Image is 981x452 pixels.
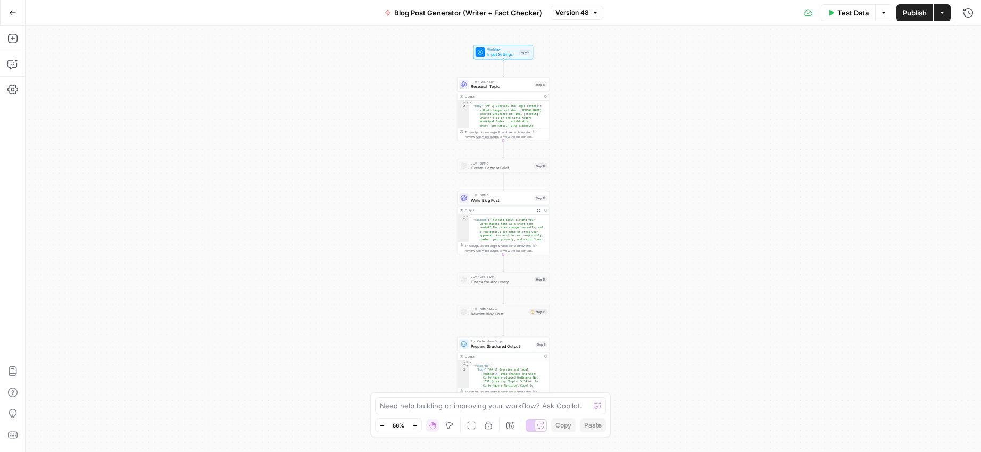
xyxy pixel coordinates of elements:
g: Edge from step_16 to step_9 [502,319,504,336]
div: 1 [457,360,469,364]
div: Step 19 [534,163,547,168]
div: Inputs [519,50,530,55]
div: Run Code · JavaScriptPrepare Structured OutputStep 9Output{ "research":{ "body":"## 1) Overview a... [457,337,550,400]
div: This output is too large & has been abbreviated for review. to view the full content. [465,243,547,253]
span: LLM · GPT-5 [471,193,532,198]
button: Paste [580,418,606,432]
div: Output [465,94,541,99]
span: Blog Post Generator (Writer + Fact Checker) [394,7,542,18]
button: Version 48 [551,6,603,20]
span: LLM · GPT-5 [471,161,532,166]
span: 56% [393,421,404,430]
span: Copy the output [476,249,499,252]
div: 2 [457,364,469,368]
span: Run Code · JavaScript [471,339,533,344]
g: Edge from step_17 to step_19 [502,141,504,158]
span: Rewrite Blog Post [471,311,527,317]
g: Edge from step_19 to step_18 [502,173,504,191]
span: Create Content Brief [471,165,532,171]
span: Publish [903,7,927,18]
span: Test Data [837,7,869,18]
span: Toggle code folding, rows 1 through 3 [465,214,469,218]
span: Input Settings [487,51,517,57]
div: LLM · GPT-5Create Content BriefStep 19 [457,159,550,173]
button: Copy [551,418,576,432]
span: Research Topic [471,84,532,89]
div: LLM · GPT-5 MiniCheck for AccuracyStep 15 [457,272,550,286]
div: 1 [457,101,469,104]
span: LLM · GPT-5 Mini [471,274,532,279]
g: Edge from step_15 to step_16 [502,286,504,304]
span: Paste [584,421,602,430]
span: Check for Accuracy [471,278,532,284]
div: This output is too large & has been abbreviated for review. to view the full content. [465,389,547,399]
div: Output [465,208,533,213]
button: Publish [896,4,933,21]
span: Write Blog Post [471,197,532,203]
div: LLM · GPT-5 MiniResearch TopicStep 17Output{ "body":"## 1) Overview and legal context\n - What ch... [457,77,550,141]
div: This output is too large & has been abbreviated for review. to view the full content. [465,129,547,139]
span: LLM · GPT-5 Nano [471,307,527,311]
div: Step 9 [536,341,547,347]
span: Workflow [487,47,517,52]
span: LLM · GPT-5 Mini [471,79,532,84]
div: Step 17 [534,82,547,87]
span: Prepare Structured Output [471,343,533,349]
g: Edge from start to step_17 [502,59,504,77]
div: LLM · GPT-5 NanoRewrite Blog PostStep 16 [457,305,550,319]
div: 1 [457,214,469,218]
span: Toggle code folding, rows 1 through 3 [465,101,469,104]
div: LLM · GPT-5Write Blog PostStep 18Output{ "content":"Thinking about listing your Corte Madera home... [457,191,550,254]
button: Blog Post Generator (Writer + Fact Checker) [378,4,548,21]
span: Toggle code folding, rows 1 through 5 [465,360,469,364]
div: Step 18 [534,195,547,201]
div: WorkflowInput SettingsInputs [457,45,550,59]
span: Copy the output [476,135,499,139]
button: Test Data [821,4,875,21]
span: Version 48 [555,8,589,18]
div: Output [465,354,541,359]
span: Copy [555,421,571,430]
span: Toggle code folding, rows 2 through 4 [465,364,469,368]
g: Edge from step_18 to step_15 [502,254,504,272]
div: Step 15 [534,277,547,282]
div: Step 16 [529,309,547,315]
